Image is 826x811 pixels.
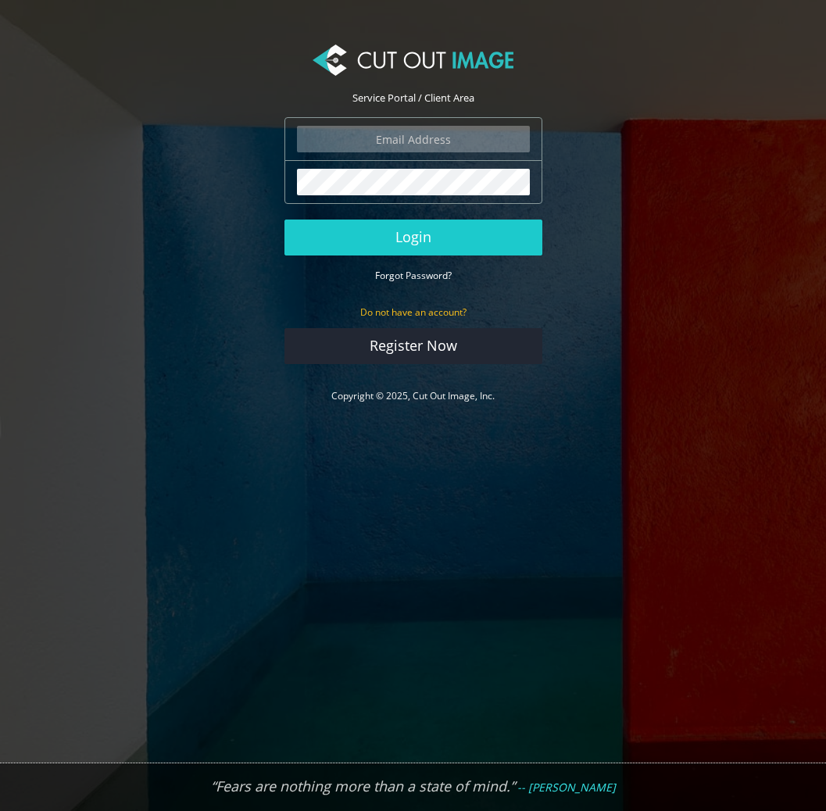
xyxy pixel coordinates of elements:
small: Forgot Password? [375,269,452,282]
img: Cut Out Image [313,45,513,76]
small: Do not have an account? [360,305,467,319]
span: Service Portal / Client Area [352,91,474,105]
a: Copyright © 2025, Cut Out Image, Inc. [331,389,495,402]
a: Register Now [284,328,542,364]
em: “Fears are nothing more than a state of mind.” [211,777,515,795]
button: Login [284,220,542,255]
input: Email Address [297,126,530,152]
em: -- [PERSON_NAME] [517,780,616,795]
a: Forgot Password? [375,268,452,282]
